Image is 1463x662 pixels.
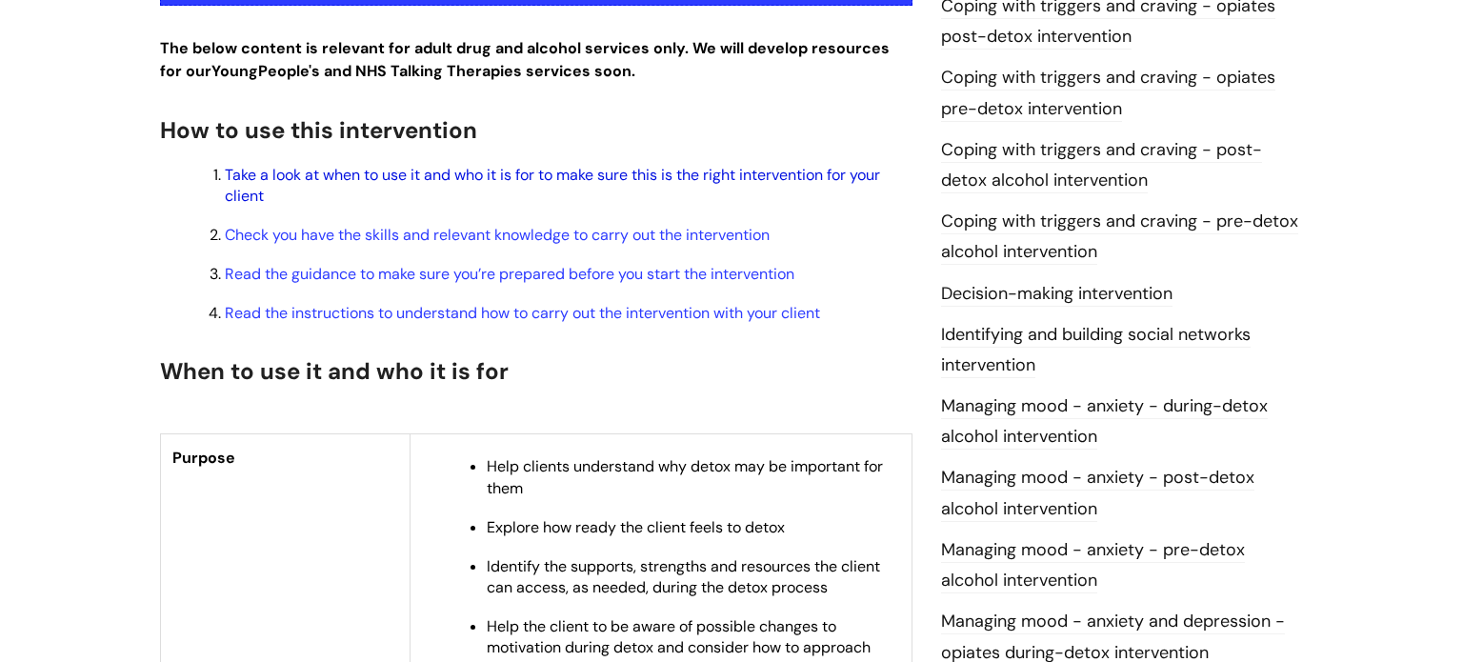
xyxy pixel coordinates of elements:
[211,61,324,81] strong: Young
[941,394,1268,450] a: Managing mood - anxiety - during-detox alcohol intervention
[487,517,785,537] span: Explore how ready the client feels to detox
[225,165,880,206] a: Take a look at when to use it and who it is for to make sure this is the right intervention for y...
[941,210,1298,265] a: Coping with triggers and craving - pre-detox alcohol intervention
[941,66,1275,121] a: Coping with triggers and craving - opiates pre-detox intervention
[225,264,794,284] a: Read the guidance to make sure you’re prepared before you start the intervention
[160,356,509,386] span: When to use it and who it is for
[225,303,820,323] a: Read the instructions to understand how to carry out the intervention with your client
[941,138,1262,193] a: Coping with triggers and craving - post-detox alcohol intervention
[225,225,770,245] a: Check you have the skills and relevant knowledge to carry out the intervention
[941,282,1172,307] a: Decision-making intervention
[172,448,235,468] strong: Purpose
[160,115,477,145] span: How to use this intervention
[941,466,1254,521] a: Managing mood - anxiety - post-detox alcohol intervention
[487,456,883,497] span: Help clients understand why detox may be important for them
[941,323,1251,378] a: Identifying and building social networks intervention
[941,538,1245,593] a: Managing mood - anxiety - pre-detox alcohol intervention
[160,38,890,82] strong: The below content is relevant for adult drug and alcohol services only. We will develop resources...
[258,61,320,81] strong: People's
[487,556,880,597] span: Identify the supports, strengths and resources the client can access, as needed, during the detox...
